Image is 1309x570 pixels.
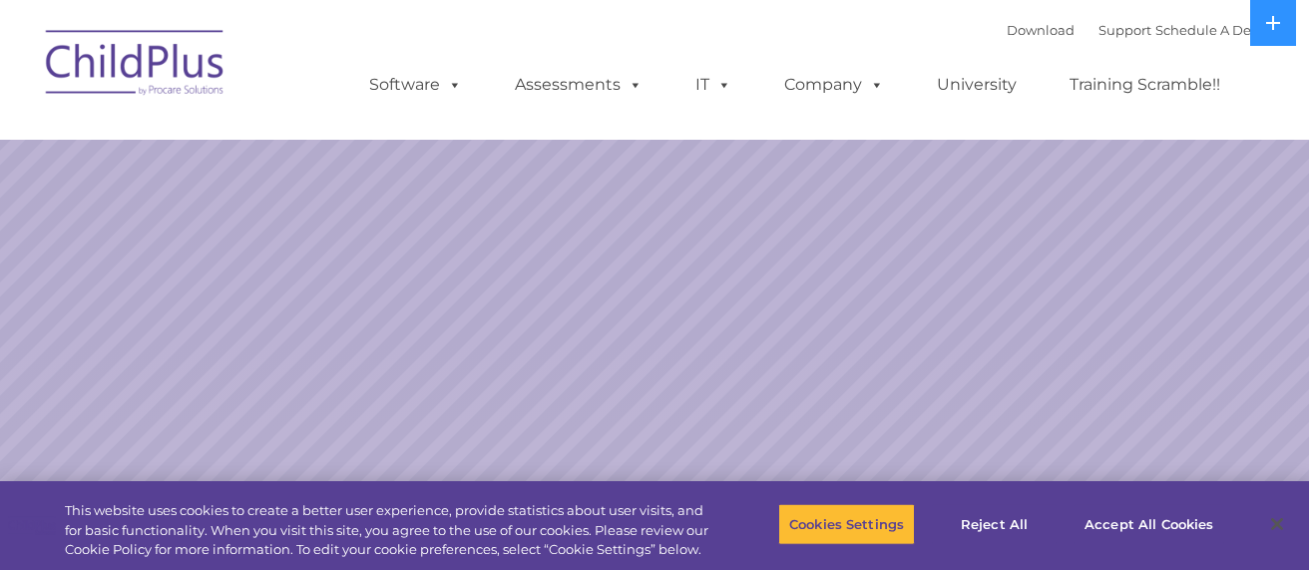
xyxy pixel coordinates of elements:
a: University [917,65,1037,105]
a: Software [349,65,482,105]
button: Cookies Settings [778,503,915,545]
a: Assessments [495,65,662,105]
a: Support [1098,22,1151,38]
img: ChildPlus by Procare Solutions [36,16,235,116]
button: Close [1255,502,1299,546]
div: This website uses cookies to create a better user experience, provide statistics about user visit... [65,501,720,560]
a: Download [1007,22,1075,38]
a: Schedule A Demo [1155,22,1273,38]
button: Accept All Cookies [1074,503,1224,545]
button: Reject All [932,503,1057,545]
a: IT [675,65,751,105]
font: | [1007,22,1273,38]
a: Training Scramble!! [1050,65,1240,105]
a: Company [764,65,904,105]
